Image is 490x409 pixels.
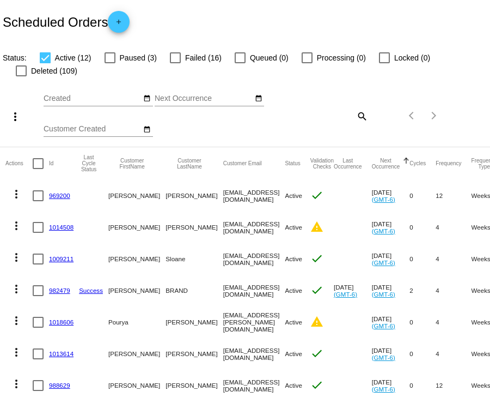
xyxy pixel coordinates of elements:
[436,160,461,167] button: Change sorting for Frequency
[334,291,357,298] a: (GMT-6)
[409,370,436,401] mat-cell: 0
[108,338,166,370] mat-cell: [PERSON_NAME]
[143,94,151,103] mat-icon: date_range
[372,338,410,370] mat-cell: [DATE]
[9,110,22,123] mat-icon: more_vert
[31,64,77,77] span: Deleted (109)
[166,180,223,212] mat-cell: [PERSON_NAME]
[10,314,23,327] mat-icon: more_vert
[285,192,302,199] span: Active
[185,51,222,64] span: Failed (16)
[112,18,125,31] mat-icon: add
[108,370,166,401] mat-cell: [PERSON_NAME]
[49,382,70,389] a: 988629
[250,51,289,64] span: Queued (0)
[3,53,27,62] span: Status:
[285,382,302,389] span: Active
[317,51,366,64] span: Processing (0)
[436,243,471,275] mat-cell: 4
[166,158,213,170] button: Change sorting for CustomerLastName
[10,251,23,264] mat-icon: more_vert
[310,378,323,392] mat-icon: check
[394,51,430,64] span: Locked (0)
[44,125,142,134] input: Customer Created
[5,147,33,180] mat-header-cell: Actions
[79,287,103,294] a: Success
[155,94,253,103] input: Next Occurrence
[49,192,70,199] a: 969200
[166,338,223,370] mat-cell: [PERSON_NAME]
[108,180,166,212] mat-cell: [PERSON_NAME]
[166,306,223,338] mat-cell: [PERSON_NAME]
[143,125,151,134] mat-icon: date_range
[436,275,471,306] mat-cell: 4
[372,243,410,275] mat-cell: [DATE]
[120,51,157,64] span: Paused (3)
[409,306,436,338] mat-cell: 0
[285,224,302,231] span: Active
[372,180,410,212] mat-cell: [DATE]
[223,243,285,275] mat-cell: [EMAIL_ADDRESS][DOMAIN_NAME]
[334,275,372,306] mat-cell: [DATE]
[372,354,395,361] a: (GMT-6)
[166,212,223,243] mat-cell: [PERSON_NAME]
[55,51,91,64] span: Active (12)
[10,346,23,359] mat-icon: more_vert
[223,275,285,306] mat-cell: [EMAIL_ADDRESS][DOMAIN_NAME]
[310,147,334,180] mat-header-cell: Validation Checks
[223,160,262,167] button: Change sorting for CustomerEmail
[372,291,395,298] a: (GMT-6)
[255,94,262,103] mat-icon: date_range
[310,347,323,360] mat-icon: check
[409,160,426,167] button: Change sorting for Cycles
[108,158,156,170] button: Change sorting for CustomerFirstName
[372,322,395,329] a: (GMT-6)
[108,275,166,306] mat-cell: [PERSON_NAME]
[10,377,23,390] mat-icon: more_vert
[334,158,362,170] button: Change sorting for LastOccurrenceUtc
[409,275,436,306] mat-cell: 2
[409,212,436,243] mat-cell: 0
[372,370,410,401] mat-cell: [DATE]
[79,154,99,172] button: Change sorting for LastProcessingCycleId
[310,315,323,328] mat-icon: warning
[49,160,53,167] button: Change sorting for Id
[372,306,410,338] mat-cell: [DATE]
[108,306,166,338] mat-cell: Pourya
[223,212,285,243] mat-cell: [EMAIL_ADDRESS][DOMAIN_NAME]
[223,180,285,212] mat-cell: [EMAIL_ADDRESS][DOMAIN_NAME]
[49,255,73,262] a: 1009211
[166,370,223,401] mat-cell: [PERSON_NAME]
[49,350,73,357] a: 1013614
[223,370,285,401] mat-cell: [EMAIL_ADDRESS][DOMAIN_NAME]
[10,188,23,201] mat-icon: more_vert
[285,350,302,357] span: Active
[49,318,73,326] a: 1018606
[372,227,395,234] a: (GMT-6)
[409,243,436,275] mat-cell: 0
[310,220,323,233] mat-icon: warning
[49,287,70,294] a: 982479
[10,219,23,232] mat-icon: more_vert
[310,252,323,265] mat-icon: check
[355,107,368,124] mat-icon: search
[409,338,436,370] mat-cell: 0
[108,243,166,275] mat-cell: [PERSON_NAME]
[3,11,130,33] h2: Scheduled Orders
[49,224,73,231] a: 1014508
[285,318,302,326] span: Active
[223,338,285,370] mat-cell: [EMAIL_ADDRESS][DOMAIN_NAME]
[409,180,436,212] mat-cell: 0
[401,105,423,127] button: Previous page
[10,282,23,296] mat-icon: more_vert
[310,189,323,202] mat-icon: check
[372,259,395,266] a: (GMT-6)
[436,180,471,212] mat-cell: 12
[44,94,142,103] input: Created
[423,105,445,127] button: Next page
[310,284,323,297] mat-icon: check
[372,275,410,306] mat-cell: [DATE]
[166,243,223,275] mat-cell: Sloane
[285,255,302,262] span: Active
[166,275,223,306] mat-cell: BRAND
